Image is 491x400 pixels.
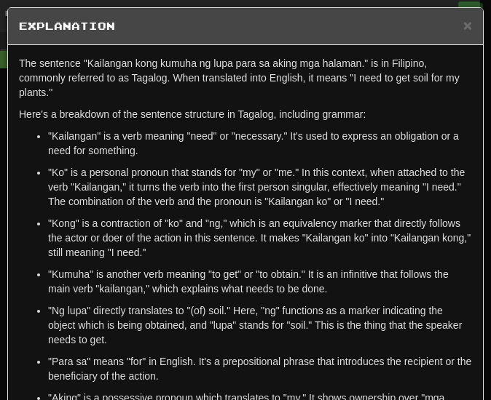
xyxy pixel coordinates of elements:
p: Here's a breakdown of the sentence structure in Tagalog, including grammar: [19,107,472,121]
p: The sentence "Kailangan kong kumuha ng lupa para sa aking mga halaman." is in Filipino, commonly ... [19,56,472,100]
p: "Ng lupa" directly translates to "(of) soil." Here, "ng" functions as a marker indicating the obj... [48,303,472,347]
h5: Explanation [19,19,472,33]
p: "Kong" is a contraction of "ko" and "ng," which is an equivalency marker that directly follows th... [48,216,472,260]
p: "Kailangan" is a verb meaning "need" or "necessary." It's used to express an obligation or a need... [48,129,472,158]
p: "Para sa" means "for" in English. It's a prepositional phrase that introduces the recipient or th... [48,354,472,383]
p: "Ko" is a personal pronoun that stands for "my" or "me." In this context, when attached to the ve... [48,165,472,209]
p: "Kumuha" is another verb meaning "to get" or "to obtain." It is an infinitive that follows the ma... [48,267,472,296]
span: × [463,17,472,33]
button: Close [463,17,472,33]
